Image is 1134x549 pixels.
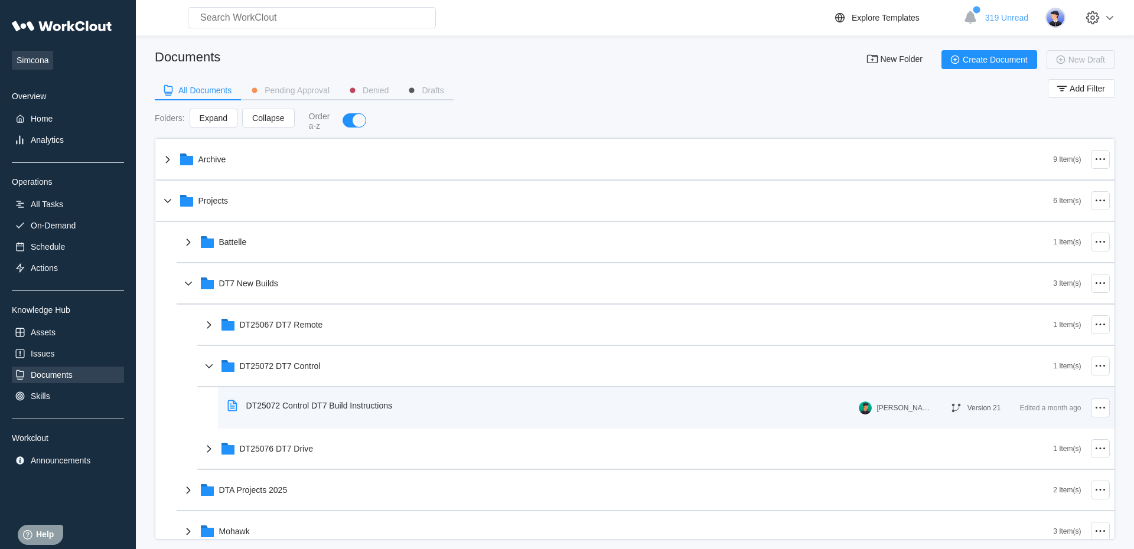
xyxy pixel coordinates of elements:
[12,260,124,276] a: Actions
[240,444,314,453] div: DT25076 DT7 Drive
[31,263,58,273] div: Actions
[178,86,232,94] div: All Documents
[309,112,331,130] div: Order a-z
[398,81,453,99] button: Drafts
[12,132,124,148] a: Analytics
[12,367,124,383] a: Documents
[31,349,54,358] div: Issues
[219,485,288,495] div: DTA Projects 2025
[859,401,872,414] img: user.png
[1068,55,1105,64] span: New Draft
[1048,79,1115,98] button: Add Filter
[12,305,124,315] div: Knowledge Hub
[12,91,124,101] div: Overview
[1053,321,1081,329] div: 1 Item(s)
[1053,527,1081,535] div: 3 Item(s)
[31,456,90,465] div: Announcements
[246,401,392,410] div: DT25072 Control DT7 Build Instructions
[31,200,63,209] div: All Tasks
[31,328,56,337] div: Assets
[1053,197,1081,205] div: 6 Item(s)
[12,196,124,213] a: All Tasks
[265,86,330,94] div: Pending Approval
[12,452,124,469] a: Announcements
[967,404,1001,412] div: Version 21
[31,114,53,123] div: Home
[12,433,124,443] div: Workclout
[12,177,124,187] div: Operations
[12,110,124,127] a: Home
[985,13,1028,22] span: 319 Unread
[240,320,323,329] div: DT25067 DT7 Remote
[1053,486,1081,494] div: 2 Item(s)
[1053,362,1081,370] div: 1 Item(s)
[219,237,247,247] div: Battelle
[1053,279,1081,287] div: 3 Item(s)
[198,196,229,205] div: Projects
[876,404,930,412] div: [PERSON_NAME]
[859,50,932,69] button: New Folder
[1053,238,1081,246] div: 1 Item(s)
[12,388,124,404] a: Skills
[31,391,50,401] div: Skills
[242,109,294,128] button: Collapse
[339,81,398,99] button: Denied
[941,50,1037,69] button: Create Document
[219,527,250,536] div: Mohawk
[12,238,124,255] a: Schedule
[1053,445,1081,453] div: 1 Item(s)
[31,135,64,145] div: Analytics
[155,50,220,65] div: Documents
[1019,401,1081,415] div: Edited a month ago
[422,86,444,94] div: Drafts
[155,113,185,123] div: Folders :
[190,109,237,128] button: Expand
[31,370,73,380] div: Documents
[252,114,284,122] span: Collapse
[219,279,278,288] div: DT7 New Builds
[198,155,226,164] div: Archive
[31,221,76,230] div: On-Demand
[241,81,339,99] button: Pending Approval
[12,345,124,362] a: Issues
[880,55,923,64] span: New Folder
[155,81,241,99] button: All Documents
[12,217,124,234] a: On-Demand
[852,13,920,22] div: Explore Templates
[188,7,436,28] input: Search WorkClout
[12,324,124,341] a: Assets
[1047,50,1115,69] button: New Draft
[240,361,321,371] div: DT25072 DT7 Control
[1045,8,1065,28] img: user-5.png
[12,51,53,70] span: Simcona
[1053,155,1081,164] div: 9 Item(s)
[31,242,65,251] div: Schedule
[1070,84,1105,93] span: Add Filter
[963,55,1028,64] span: Create Document
[200,114,227,122] span: Expand
[363,86,389,94] div: Denied
[833,11,957,25] a: Explore Templates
